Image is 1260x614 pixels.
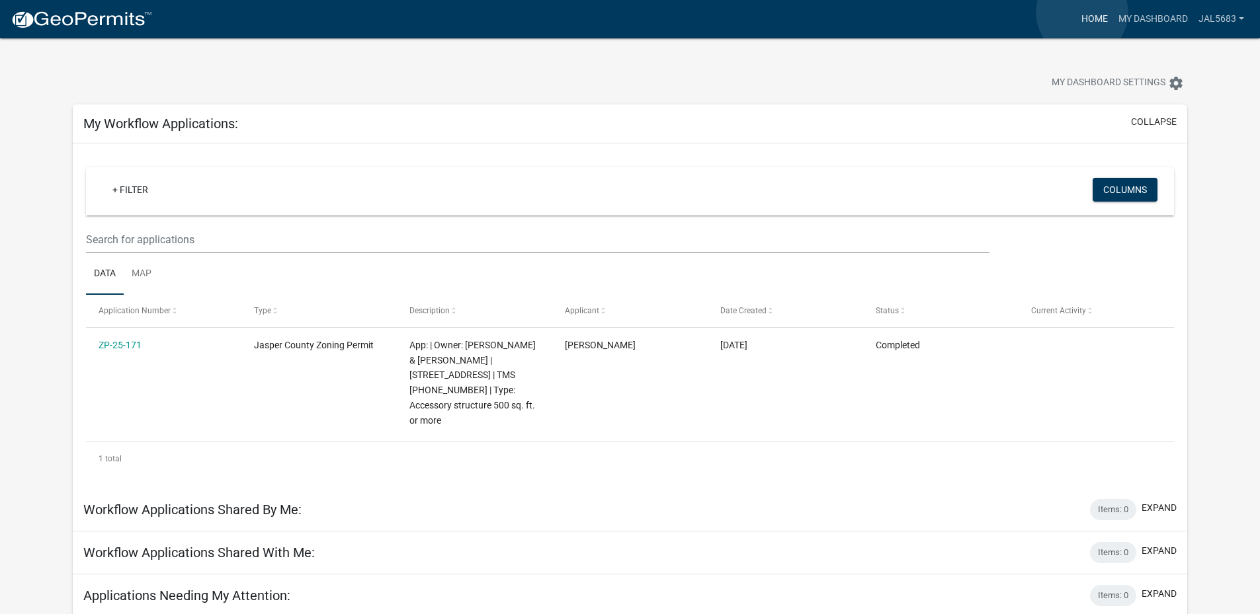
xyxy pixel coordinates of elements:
[99,340,142,350] a: ZP-25-171
[254,340,374,350] span: Jasper County Zoning Permit
[1090,542,1136,563] div: Items: 0
[86,442,1174,475] div: 1 total
[862,295,1018,326] datatable-header-cell: Status
[1093,178,1157,202] button: Columns
[565,340,636,350] span: James Lawson
[409,340,536,426] span: App: | Owner: LAWSON JAMES & KATHRYN JTWROS | 499 OAK PARK RD | TMS 046-00-06-040 | Type: Accesso...
[1041,70,1195,96] button: My Dashboard Settingssettings
[876,306,899,315] span: Status
[1142,544,1177,558] button: expand
[1090,499,1136,520] div: Items: 0
[876,340,920,350] span: Completed
[708,295,863,326] datatable-header-cell: Date Created
[102,178,159,202] a: + Filter
[1076,7,1113,32] a: Home
[397,295,552,326] datatable-header-cell: Description
[83,502,302,518] h5: Workflow Applications Shared By Me:
[124,253,159,295] a: Map
[1018,295,1173,326] datatable-header-cell: Current Activity
[73,143,1187,488] div: collapse
[565,306,599,315] span: Applicant
[1052,75,1165,91] span: My Dashboard Settings
[1090,585,1136,606] div: Items: 0
[1031,306,1086,315] span: Current Activity
[1131,115,1177,129] button: collapse
[1193,7,1249,32] a: jal5683
[83,545,315,560] h5: Workflow Applications Shared With Me:
[83,588,290,603] h5: Applications Needing My Attention:
[720,306,767,315] span: Date Created
[552,295,708,326] datatable-header-cell: Applicant
[99,306,171,315] span: Application Number
[241,295,397,326] datatable-header-cell: Type
[86,253,124,295] a: Data
[1142,501,1177,515] button: expand
[1168,75,1184,91] i: settings
[254,306,271,315] span: Type
[1142,587,1177,601] button: expand
[1113,7,1193,32] a: My Dashboard
[86,295,241,326] datatable-header-cell: Application Number
[83,116,238,132] h5: My Workflow Applications:
[720,340,747,350] span: 06/04/2025
[409,306,450,315] span: Description
[86,226,989,253] input: Search for applications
